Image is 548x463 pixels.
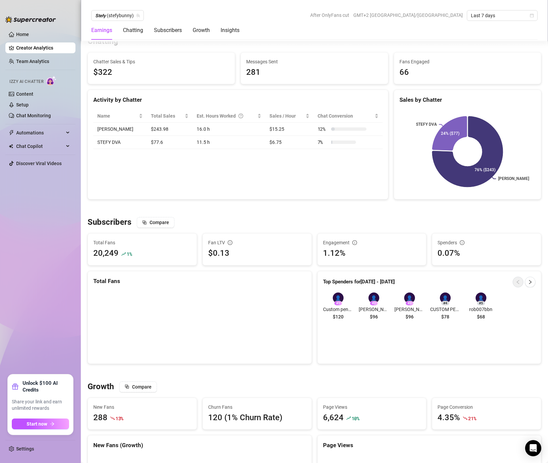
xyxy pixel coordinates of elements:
[93,247,119,260] div: 20,249
[323,247,421,260] div: 1.12%
[93,95,383,104] div: Activity by Chatter
[477,301,485,306] div: # 5
[399,95,536,104] div: Sales by Chatter
[16,141,64,152] span: Chat Copilot
[471,10,534,21] span: Last 7 days
[197,112,256,120] div: Est. Hours Worked
[16,59,49,64] a: Team Analytics
[399,58,536,65] span: Fans Engaged
[132,384,152,390] span: Compare
[441,301,449,306] div: # 4
[352,415,359,422] span: 10 %
[441,313,449,320] span: $78
[154,26,182,34] div: Subscribers
[477,313,485,320] span: $68
[88,217,131,228] h3: Subscribers
[147,123,193,136] td: $243.98
[525,440,541,456] div: Open Intercom Messenger
[333,292,344,303] div: 👤
[193,26,210,34] div: Growth
[12,419,69,429] button: Start nowarrow-right
[314,110,383,123] th: Chat Conversion
[93,110,147,123] th: Name
[142,220,147,225] span: block
[137,217,174,228] button: Compare
[208,239,306,246] div: Fan LTV
[359,306,389,313] span: [PERSON_NAME]
[93,66,229,79] span: $322
[468,415,476,422] span: 21 %
[416,122,437,127] text: STEFY DVA
[406,313,414,320] span: $96
[221,26,239,34] div: Insights
[93,403,191,411] span: New Fans
[404,292,415,303] div: 👤
[368,292,379,303] div: 👤
[27,421,47,427] span: Start now
[12,399,69,412] span: Share your link and earn unlimited rewards
[46,76,57,86] img: AI Chatter
[208,403,306,411] span: Churn Fans
[16,127,64,138] span: Automations
[16,446,34,452] a: Settings
[123,26,143,34] div: Chatting
[97,112,137,120] span: Name
[93,441,306,450] div: New Fans (Growth)
[334,301,342,306] div: # 1
[265,123,314,136] td: $15.25
[318,125,328,133] span: 12 %
[50,422,55,426] span: arrow-right
[352,240,357,245] span: info-circle
[246,66,382,79] div: 281
[323,306,353,313] span: Custom pending
[12,383,19,390] span: gift
[151,112,183,120] span: Total Sales
[93,277,306,286] div: Total Fans
[394,306,425,313] span: [PERSON_NAME] custom vid 150✅
[265,136,314,149] td: $6.75
[333,313,344,320] span: $120
[5,16,56,23] img: logo-BBDzfeDw.svg
[16,102,29,107] a: Setup
[498,177,529,181] text: [PERSON_NAME]
[370,301,378,306] div: # 2
[93,411,107,424] div: 288
[110,416,115,421] span: fall
[323,411,344,424] div: 6,624
[93,123,147,136] td: [PERSON_NAME]
[246,58,382,65] span: Messages Sent
[88,36,118,47] h3: Chatting
[346,416,351,421] span: rise
[88,381,114,392] h3: Growth
[228,240,232,245] span: info-circle
[16,42,70,53] a: Creator Analytics
[463,416,468,421] span: fall
[91,26,112,34] div: Earnings
[323,239,421,246] div: Engagement
[323,441,536,450] div: Page Views
[147,110,193,123] th: Total Sales
[95,10,140,21] span: 𝙎𝙩𝙚𝙛𝙮 (stefybunny)
[16,161,62,166] a: Discover Viral Videos
[136,13,140,18] span: team
[9,144,13,149] img: Chat Copilot
[530,13,534,18] span: calendar
[460,240,464,245] span: info-circle
[353,10,463,20] span: GMT+2 [GEOGRAPHIC_DATA]/[GEOGRAPHIC_DATA]
[476,292,486,303] div: 👤
[438,411,460,424] div: 4.35%
[438,247,536,260] div: 0.07%
[406,301,414,306] div: # 3
[16,91,33,97] a: Content
[23,380,69,393] strong: Unlock $100 AI Credits
[318,138,328,146] span: 7 %
[16,113,51,118] a: Chat Monitoring
[9,130,14,135] span: thunderbolt
[440,292,451,303] div: 👤
[528,280,533,284] span: right
[323,278,395,286] article: Top Spenders for [DATE] - [DATE]
[147,136,193,149] td: $77.6
[430,306,460,313] span: CUSTOM PENDING
[438,239,536,246] div: Spenders
[116,415,123,422] span: 13 %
